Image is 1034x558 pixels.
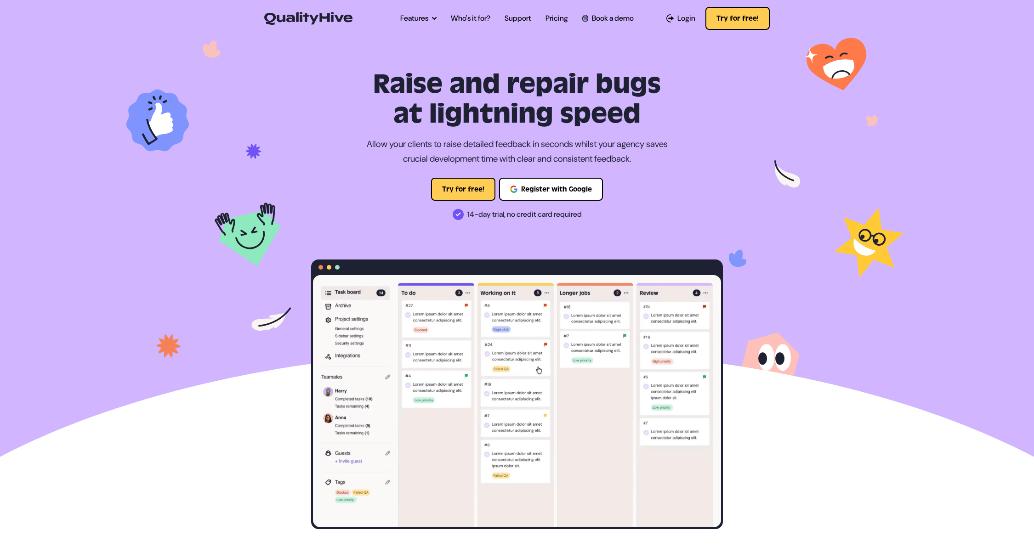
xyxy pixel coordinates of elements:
a: Who's it for? [451,13,490,24]
a: Features [400,13,437,24]
img: QualityHive - Bug Tracking Tool [264,12,352,25]
span: Login [677,13,695,24]
a: Pricing [545,13,568,24]
img: 14-day trial, no credit card required [453,209,464,220]
a: Support [505,13,531,24]
h1: Raise and repair bugs at lightning speed [311,70,723,130]
button: Try for free! [705,7,770,30]
img: Task Tracking Tool for Designers [126,35,908,466]
a: Book a demo [582,13,634,24]
img: Book a QualityHive Demo [582,15,588,21]
p: Allow your clients to raise detailed feedback in seconds whilst your agency saves crucial develop... [358,137,676,167]
button: Try for free! [431,178,495,201]
span: 14-day trial, no credit card required [467,207,582,222]
button: Register with Google [499,178,603,201]
a: Login [666,13,695,24]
